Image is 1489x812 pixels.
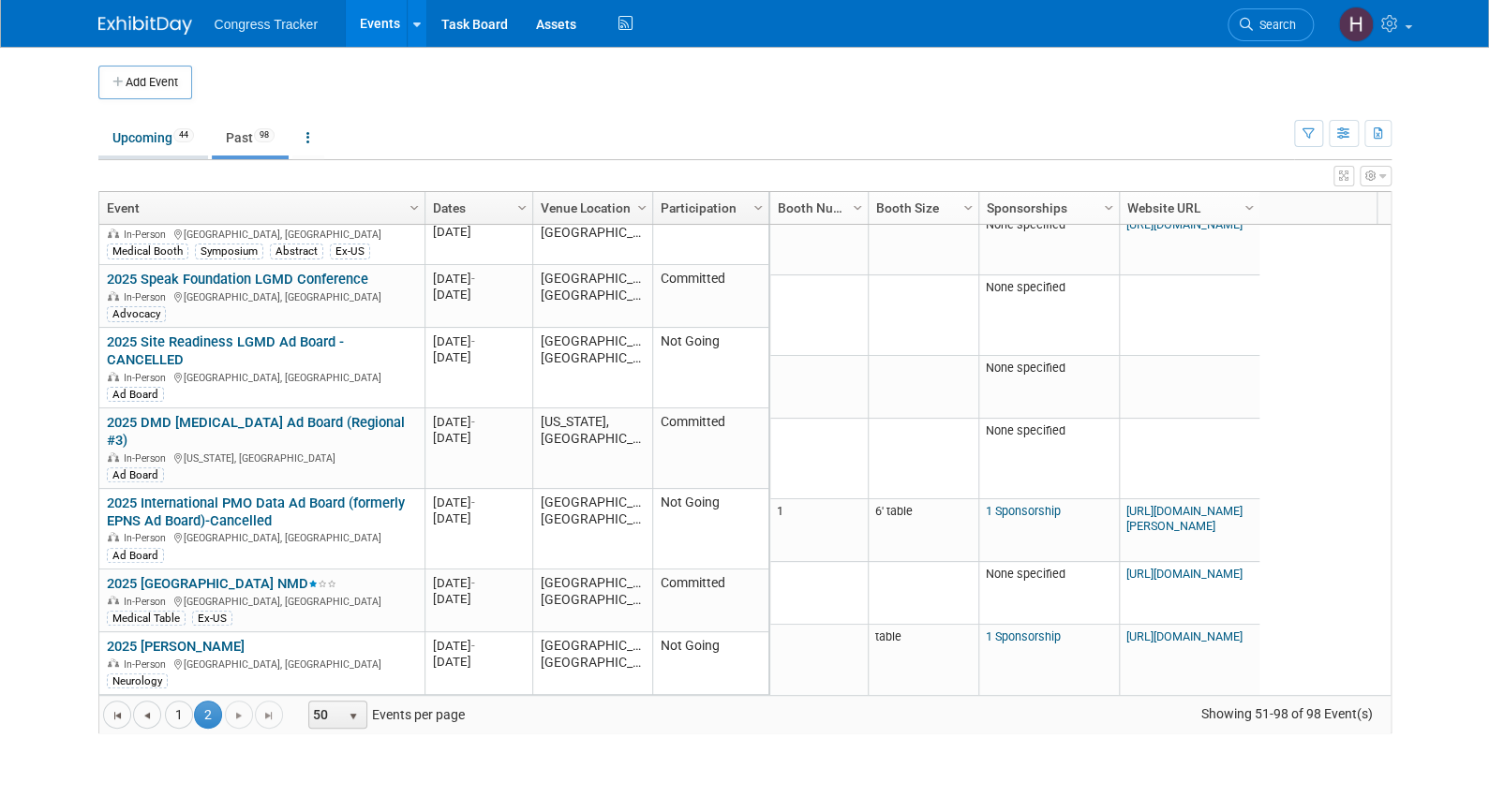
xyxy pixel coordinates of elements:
[958,192,978,220] a: Column Settings
[107,369,416,385] div: [GEOGRAPHIC_DATA], [GEOGRAPHIC_DATA]
[512,192,532,220] a: Column Settings
[433,430,524,446] div: [DATE]
[124,372,171,384] span: In-Person
[632,192,652,220] a: Column Settings
[986,629,1061,643] a: 1 Sponsorship
[532,265,652,328] td: [GEOGRAPHIC_DATA], [GEOGRAPHIC_DATA]
[192,611,232,626] div: Ex-US
[212,120,289,155] a: Past98
[986,504,1061,518] a: 1 Sponsorship
[107,387,164,402] div: Ad Board
[255,701,283,729] a: Go to the last page
[1242,200,1257,215] span: Column Settings
[433,414,524,430] div: [DATE]
[124,596,171,608] span: In-Person
[1184,701,1390,727] span: Showing 51-98 of 98 Event(s)
[541,192,640,224] a: Venue Location
[433,510,524,526] div: [DATE]
[107,611,186,626] div: Medical Table
[270,244,323,258] div: Abstract
[652,328,768,408] td: Not Going
[433,591,524,607] div: [DATE]
[1126,504,1243,533] a: [URL][DOMAIN_NAME][PERSON_NAME]
[254,128,275,142] span: 98
[960,200,975,215] span: Column Settings
[433,349,524,365] div: [DATE]
[124,532,171,544] span: In-Person
[433,654,524,670] div: [DATE]
[124,229,171,241] span: In-Person
[868,499,978,562] td: 6' table
[986,217,1065,231] span: None specified
[124,452,171,465] span: In-Person
[346,709,361,724] span: select
[407,200,422,215] span: Column Settings
[108,229,119,238] img: In-Person Event
[225,701,253,729] a: Go to the next page
[652,265,768,328] td: Committed
[98,120,208,155] a: Upcoming44
[110,708,125,723] span: Go to the first page
[107,244,188,258] div: Medical Booth
[433,224,524,240] div: [DATE]
[108,452,119,462] img: In-Person Event
[847,192,868,220] a: Column Settings
[532,632,652,695] td: [GEOGRAPHIC_DATA], [GEOGRAPHIC_DATA]
[634,200,649,215] span: Column Settings
[471,415,475,429] span: -
[1098,192,1119,220] a: Column Settings
[433,192,520,224] a: Dates
[215,17,318,32] span: Congress Tracker
[133,701,161,729] a: Go to the previous page
[986,423,1065,437] span: None specified
[107,288,416,304] div: [GEOGRAPHIC_DATA], [GEOGRAPHIC_DATA]
[173,128,194,142] span: 44
[471,334,475,348] span: -
[107,638,245,655] a: 2025 [PERSON_NAME]
[986,280,1065,294] span: None specified
[107,414,405,449] a: 2025 DMD [MEDICAL_DATA] Ad Board (Regional #3)
[1126,629,1243,643] a: [URL][DOMAIN_NAME]
[1126,217,1243,231] a: [URL][DOMAIN_NAME]
[103,701,131,729] a: Go to the first page
[108,291,119,301] img: In-Person Event
[748,192,768,220] a: Column Settings
[107,495,405,529] a: 2025 International PMO Data Ad Board (formerly EPNS Ad Board)-Cancelled
[1253,18,1296,32] span: Search
[124,291,171,303] span: In-Person
[108,372,119,381] img: In-Person Event
[140,708,155,723] span: Go to the previous page
[471,272,475,286] span: -
[107,192,412,224] a: Event
[770,499,868,562] td: 1
[661,192,756,224] a: Participation
[261,708,276,723] span: Go to the last page
[98,16,192,35] img: ExhibitDay
[107,593,416,609] div: [GEOGRAPHIC_DATA], [GEOGRAPHIC_DATA]
[751,200,766,215] span: Column Settings
[284,701,484,729] span: Events per page
[195,244,263,258] div: Symposium
[107,271,368,288] a: 2025 Speak Foundation LGMD Conference
[986,567,1065,581] span: None specified
[532,202,652,265] td: [GEOGRAPHIC_DATA], [GEOGRAPHIC_DATA]
[532,408,652,489] td: [US_STATE], [GEOGRAPHIC_DATA]
[107,226,416,242] div: [GEOGRAPHIC_DATA], [GEOGRAPHIC_DATA]
[1239,192,1259,220] a: Column Settings
[1338,7,1374,42] img: Heather Jones
[778,192,856,224] a: Booth Number
[433,638,524,654] div: [DATE]
[652,569,768,632] td: Committed
[1126,567,1243,581] a: [URL][DOMAIN_NAME]
[532,569,652,632] td: [GEOGRAPHIC_DATA], [GEOGRAPHIC_DATA]
[107,467,164,482] div: Ad Board
[433,333,524,349] div: [DATE]
[404,192,424,220] a: Column Settings
[652,408,768,489] td: Committed
[876,192,966,224] a: Booth Size
[433,495,524,510] div: [DATE]
[868,625,978,696] td: table
[433,287,524,303] div: [DATE]
[194,701,222,729] span: 2
[108,658,119,668] img: In-Person Event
